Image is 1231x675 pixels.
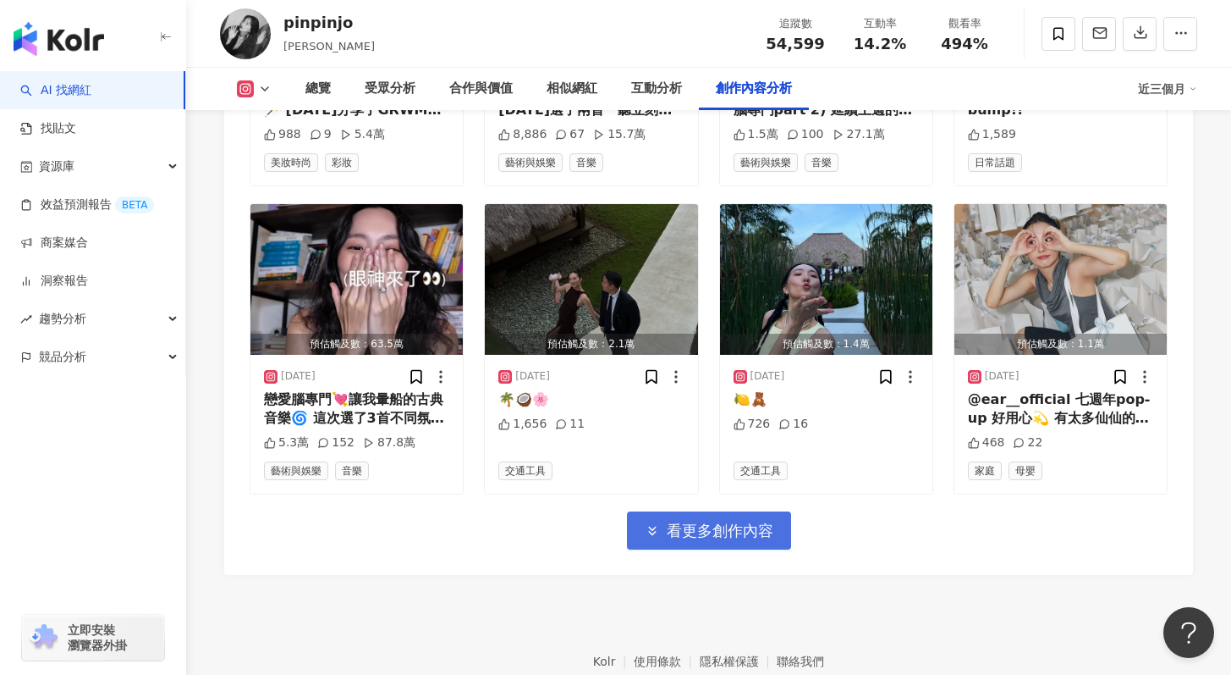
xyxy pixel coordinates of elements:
[310,126,332,143] div: 9
[39,338,86,376] span: 競品分析
[734,390,919,409] div: 🍋🧸
[264,434,309,451] div: 5.3萬
[305,79,331,99] div: 總覽
[954,334,1167,355] div: 預估觸及數：1.1萬
[264,153,318,172] span: 美妝時尚
[485,334,697,355] div: 預估觸及數：2.1萬
[363,434,415,451] div: 87.8萬
[264,462,328,480] span: 藝術與娛樂
[985,369,1019,384] div: [DATE]
[954,204,1167,355] button: 預估觸及數：1.1萬
[39,300,86,338] span: 趨勢分析
[317,434,354,451] div: 152
[325,153,359,172] span: 彩妝
[335,462,369,480] span: 音樂
[39,147,74,185] span: 資源庫
[569,153,603,172] span: 音樂
[264,390,449,429] div: 戀愛腦專門💘讓我暈船的古典音樂🌀 這次選了3首不同氛圍的戀愛曲子推薦給大家😚 🎧[PERSON_NAME] – Pas de deux from The Nutcracker 🎧[PERSON_...
[1008,462,1042,480] span: 母嬰
[1163,607,1214,658] iframe: Help Scout Beacon - Open
[250,334,463,355] div: 預估觸及數：63.5萬
[734,153,798,172] span: 藝術與娛樂
[485,204,697,355] button: 預估觸及數：2.1萬
[498,416,547,433] div: 1,656
[1013,434,1042,451] div: 22
[547,79,597,99] div: 相似網紅
[734,462,788,480] span: 交通工具
[220,8,271,59] img: KOL Avatar
[20,273,88,290] a: 洞察報告
[968,462,1002,480] span: 家庭
[498,153,563,172] span: 藝術與娛樂
[787,126,824,143] div: 100
[264,126,301,143] div: 988
[734,416,771,433] div: 726
[941,36,988,53] span: 494%
[485,204,697,355] img: post-image
[593,655,634,668] a: Kolr
[20,82,91,99] a: searchAI 找網紅
[777,655,824,668] a: 聯絡我們
[766,35,824,53] span: 54,599
[848,15,912,32] div: 互動率
[833,126,885,143] div: 27.1萬
[20,235,88,252] a: 商案媒合
[954,204,1167,355] img: post-image
[515,369,550,384] div: [DATE]
[750,369,785,384] div: [DATE]
[667,522,773,540] span: 看更多創作內容
[716,79,792,99] div: 創作內容分析
[498,462,552,480] span: 交通工具
[763,15,827,32] div: 追蹤數
[20,120,76,137] a: 找貼文
[720,204,932,355] button: 預估觸及數：1.4萬
[22,615,164,661] a: chrome extension立即安裝 瀏覽器外掛
[365,79,415,99] div: 受眾分析
[250,204,463,355] img: post-image
[68,622,127,653] span: 立即安裝 瀏覽器外掛
[700,655,778,668] a: 隱私權保護
[250,204,463,355] button: 預估觸及數：63.5萬
[968,434,1005,451] div: 468
[20,196,154,213] a: 效益預測報告BETA
[634,655,700,668] a: 使用條款
[631,79,682,99] div: 互動分析
[14,22,104,56] img: logo
[720,334,932,355] div: 預估觸及數：1.4萬
[555,126,585,143] div: 67
[968,126,1016,143] div: 1,589
[778,416,808,433] div: 16
[734,126,778,143] div: 1.5萬
[283,12,375,33] div: pinpinjo
[20,313,32,325] span: rise
[854,36,906,53] span: 14.2%
[805,153,838,172] span: 音樂
[27,624,60,651] img: chrome extension
[627,512,791,550] button: 看更多創作內容
[555,416,585,433] div: 11
[720,204,932,355] img: post-image
[932,15,997,32] div: 觀看率
[1138,75,1197,102] div: 近三個月
[340,126,385,143] div: 5.4萬
[281,369,316,384] div: [DATE]
[498,126,547,143] div: 8,886
[498,390,684,409] div: 🌴🥥🌸
[449,79,513,99] div: 合作與價值
[593,126,646,143] div: 15.7萬
[968,153,1022,172] span: 日常話題
[968,390,1153,429] div: @ear__official 七週年pop-up 好用心💫 有太多仙仙的衣服讓人著迷！！ 原本因為懷孕很多衣服穿不下⋯進入衣慌模式⋯ 不過現在已購入新衣😚準備在今夏當個漂亮孕婦[PERSON_N...
[283,40,375,53] span: [PERSON_NAME]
